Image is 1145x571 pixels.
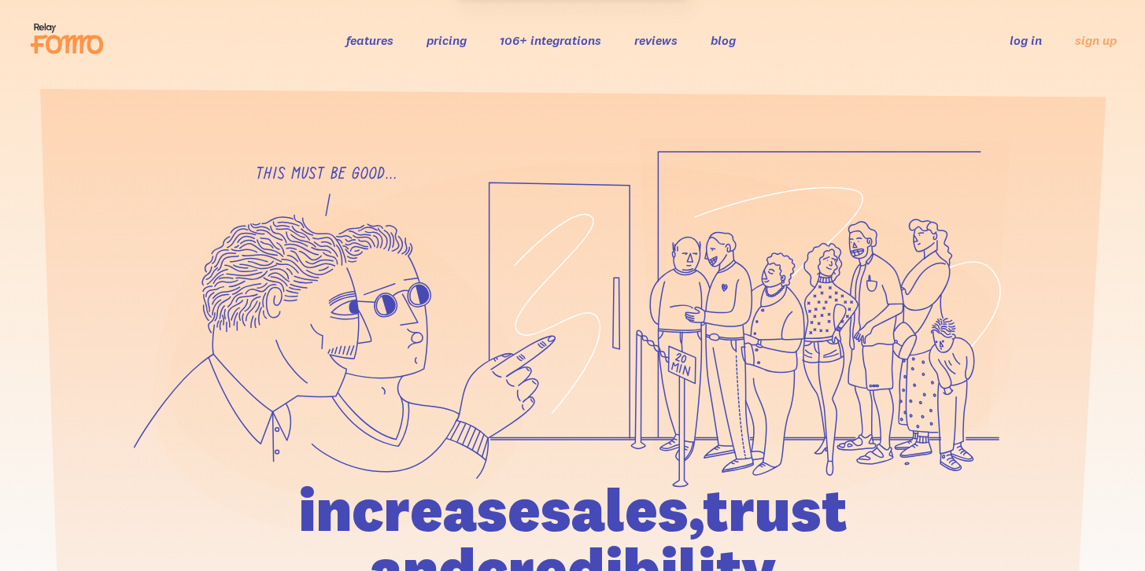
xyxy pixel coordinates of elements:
[634,32,678,48] a: reviews
[346,32,393,48] a: features
[1075,32,1117,49] a: sign up
[427,32,467,48] a: pricing
[500,32,601,48] a: 106+ integrations
[711,32,736,48] a: blog
[1010,32,1042,48] a: log in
